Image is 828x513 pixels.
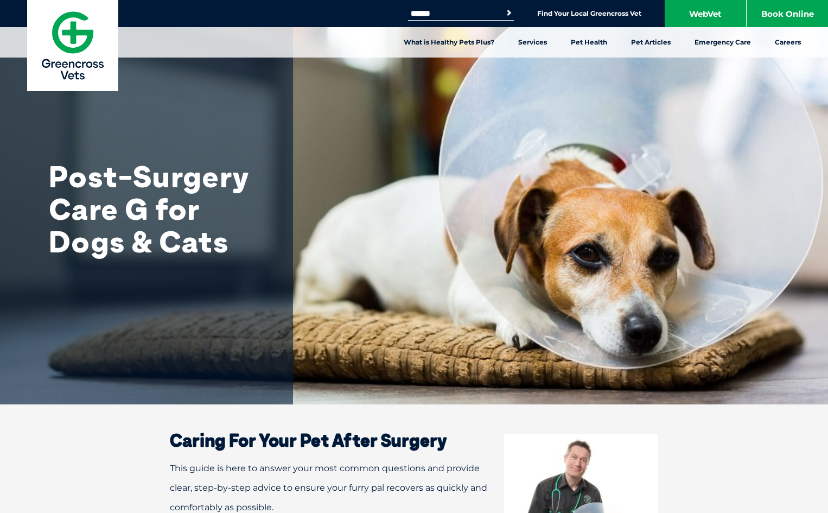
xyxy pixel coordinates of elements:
[392,27,506,58] a: What is Healthy Pets Plus?
[763,27,813,58] a: Careers
[170,463,487,512] span: This guide is here to answer your most common questions and provide clear, step-by-step advice to...
[683,27,763,58] a: Emergency Care
[170,429,447,451] strong: Caring For Your Pet After Surgery
[619,27,683,58] a: Pet Articles
[559,27,619,58] a: Pet Health
[49,160,266,258] h1: Post-Surgery Care G for Dogs & Cats
[506,27,559,58] a: Services
[504,8,514,18] button: Search
[537,9,641,18] a: Find Your Local Greencross Vet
